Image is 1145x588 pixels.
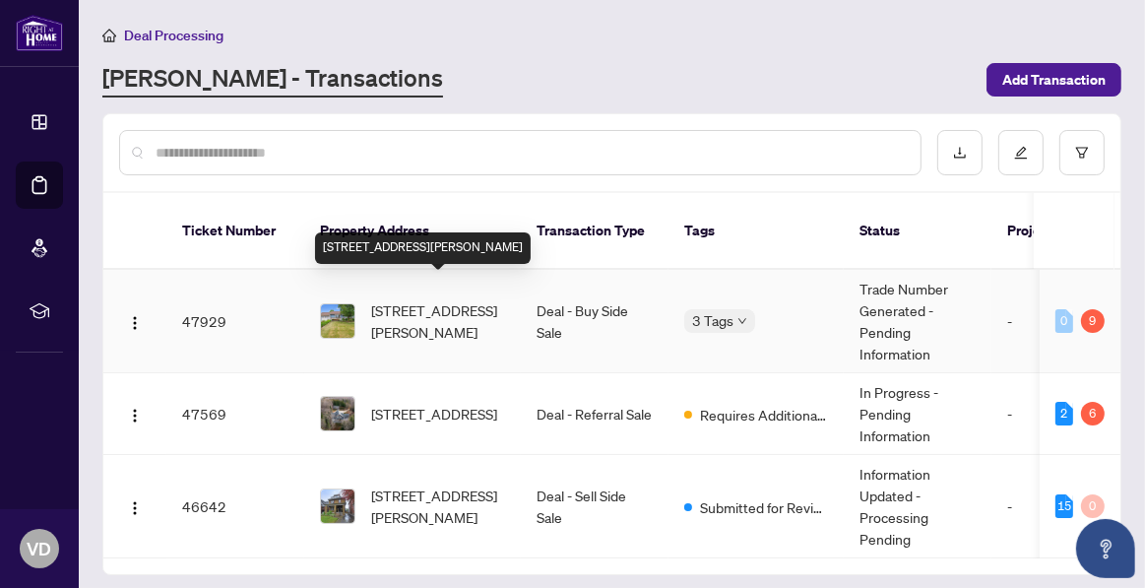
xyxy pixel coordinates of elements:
[991,193,1110,270] th: Project Name
[1002,64,1106,96] span: Add Transaction
[16,15,63,51] img: logo
[371,299,505,343] span: [STREET_ADDRESS][PERSON_NAME]
[119,490,151,522] button: Logo
[119,305,151,337] button: Logo
[315,232,531,264] div: [STREET_ADDRESS][PERSON_NAME]
[991,455,1110,558] td: -
[953,146,967,160] span: download
[1014,146,1028,160] span: edit
[700,496,828,518] span: Submitted for Review
[321,304,354,338] img: thumbnail-img
[1059,130,1105,175] button: filter
[521,193,668,270] th: Transaction Type
[521,455,668,558] td: Deal - Sell Side Sale
[986,63,1121,97] button: Add Transaction
[166,373,304,455] td: 47569
[668,193,844,270] th: Tags
[102,29,116,42] span: home
[166,270,304,373] td: 47929
[1081,402,1105,425] div: 6
[521,373,668,455] td: Deal - Referral Sale
[1076,519,1135,578] button: Open asap
[371,485,505,528] span: [STREET_ADDRESS][PERSON_NAME]
[102,62,443,98] a: [PERSON_NAME] - Transactions
[304,193,521,270] th: Property Address
[1055,402,1073,425] div: 2
[844,455,991,558] td: Information Updated - Processing Pending
[166,455,304,558] td: 46642
[991,270,1110,373] td: -
[700,404,828,425] span: Requires Additional Docs
[28,535,52,562] span: VD
[127,500,143,516] img: Logo
[692,309,733,332] span: 3 Tags
[998,130,1044,175] button: edit
[321,397,354,430] img: thumbnail-img
[521,270,668,373] td: Deal - Buy Side Sale
[371,403,497,425] span: [STREET_ADDRESS]
[127,408,143,424] img: Logo
[1081,494,1105,518] div: 0
[124,27,223,44] span: Deal Processing
[321,490,354,523] img: thumbnail-img
[844,373,991,455] td: In Progress - Pending Information
[166,193,304,270] th: Ticket Number
[1055,494,1073,518] div: 15
[127,315,143,331] img: Logo
[1055,309,1073,333] div: 0
[737,316,747,326] span: down
[937,130,983,175] button: download
[844,193,991,270] th: Status
[1081,309,1105,333] div: 9
[1075,146,1089,160] span: filter
[119,398,151,429] button: Logo
[844,270,991,373] td: Trade Number Generated - Pending Information
[991,373,1110,455] td: -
